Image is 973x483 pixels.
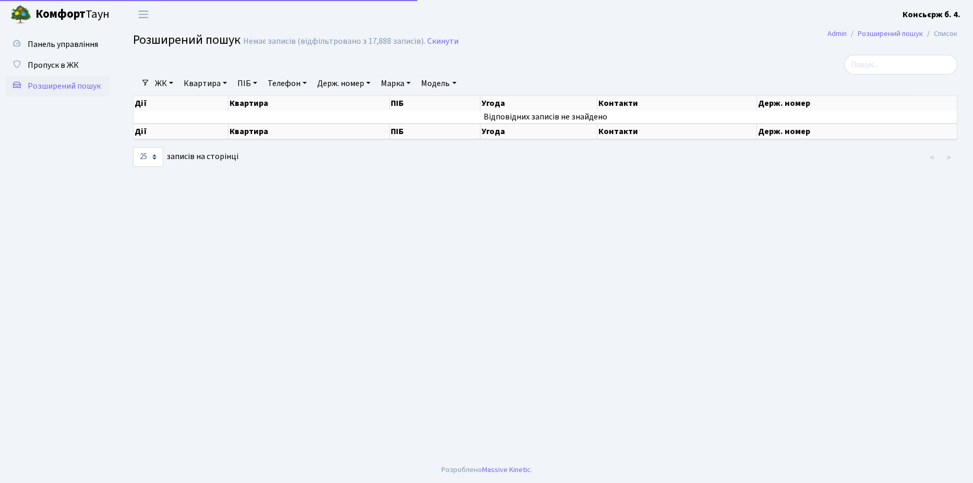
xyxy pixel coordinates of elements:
[597,124,758,139] th: Контакти
[5,76,110,96] a: Розширений пошук
[133,147,238,167] label: записів на сторінці
[229,124,390,139] th: Квартира
[243,37,425,46] div: Немає записів (відфільтровано з 17,888 записів).
[597,96,758,111] th: Контакти
[233,75,261,92] a: ПІБ
[313,75,375,92] a: Держ. номер
[441,464,532,476] div: Розроблено .
[35,6,86,22] b: Комфорт
[229,96,390,111] th: Квартира
[151,75,177,92] a: ЖК
[5,55,110,76] a: Пропуск в ЖК
[812,23,973,45] nav: breadcrumb
[179,75,231,92] a: Квартира
[903,9,960,20] b: Консьєрж б. 4.
[133,147,163,167] select: записів на сторінці
[827,28,847,39] a: Admin
[130,6,157,23] button: Переключити навігацію
[390,96,481,111] th: ПІБ
[481,96,597,111] th: Угода
[10,4,31,25] img: logo.png
[28,80,101,92] span: Розширений пошук
[844,55,957,75] input: Пошук...
[903,8,960,21] a: Консьєрж б. 4.
[390,124,481,139] th: ПІБ
[35,6,110,23] span: Таун
[757,124,957,139] th: Держ. номер
[134,96,229,111] th: Дії
[481,124,597,139] th: Угода
[263,75,311,92] a: Телефон
[28,39,98,50] span: Панель управління
[28,59,79,71] span: Пропуск в ЖК
[134,124,229,139] th: Дії
[482,464,531,475] a: Massive Kinetic
[858,28,923,39] a: Розширений пошук
[417,75,460,92] a: Модель
[133,31,241,49] span: Розширений пошук
[923,28,957,40] li: Список
[427,37,459,46] a: Скинути
[377,75,415,92] a: Марка
[757,96,957,111] th: Держ. номер
[134,111,957,123] td: Відповідних записів не знайдено
[5,34,110,55] a: Панель управління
